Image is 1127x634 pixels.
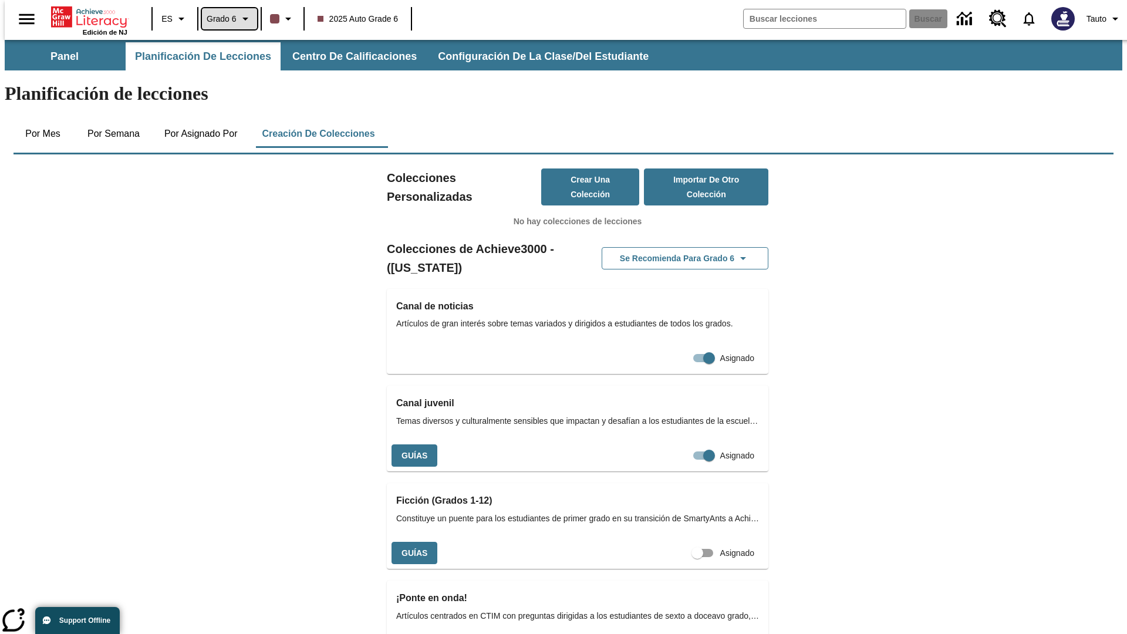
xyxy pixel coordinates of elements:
[207,13,237,25] span: Grado 6
[265,8,300,29] button: El color de la clase es café oscuro. Cambiar el color de la clase.
[252,120,384,148] button: Creación de colecciones
[1051,7,1075,31] img: Avatar
[602,247,768,270] button: Se recomienda para Grado 6
[5,42,659,70] div: Subbarra de navegación
[135,50,271,63] span: Planificación de lecciones
[5,40,1122,70] div: Subbarra de navegación
[50,50,79,63] span: Panel
[396,610,759,622] span: Artículos centrados en CTIM con preguntas dirigidas a los estudiantes de sexto a doceavo grado, q...
[5,83,1122,104] h1: Planificación de lecciones
[392,542,437,565] button: Guías
[35,607,120,634] button: Support Offline
[644,168,768,205] button: Importar de otro Colección
[720,450,754,462] span: Asignado
[950,3,982,35] a: Centro de información
[318,13,399,25] span: 2025 Auto Grade 6
[396,415,759,427] span: Temas diversos y culturalmente sensibles que impactan y desafían a los estudiantes de la escuela ...
[396,590,759,606] h3: ¡Ponte en onda!
[156,8,194,29] button: Lenguaje: ES, Selecciona un idioma
[1044,4,1082,34] button: Escoja un nuevo avatar
[9,2,44,36] button: Abrir el menú lateral
[720,352,754,365] span: Asignado
[51,4,127,36] div: Portada
[155,120,247,148] button: Por asignado por
[744,9,906,28] input: Buscar campo
[14,120,72,148] button: Por mes
[396,318,759,330] span: Artículos de gran interés sobre temas variados y dirigidos a estudiantes de todos los grados.
[396,395,759,412] h3: Canal juvenil
[982,3,1014,35] a: Centro de recursos, Se abrirá en una pestaña nueva.
[126,42,281,70] button: Planificación de lecciones
[1014,4,1044,34] a: Notificaciones
[720,547,754,559] span: Asignado
[387,240,578,277] h2: Colecciones de Achieve3000 - ([US_STATE])
[78,120,149,148] button: Por semana
[392,444,437,467] button: Guías
[396,493,759,509] h3: Ficción (Grados 1-12)
[283,42,426,70] button: Centro de calificaciones
[83,29,127,36] span: Edición de NJ
[387,168,541,206] h2: Colecciones Personalizadas
[541,168,640,205] button: Crear una colección
[161,13,173,25] span: ES
[438,50,649,63] span: Configuración de la clase/del estudiante
[202,8,257,29] button: Grado: Grado 6, Elige un grado
[1086,13,1106,25] span: Tauto
[51,5,127,29] a: Portada
[59,616,110,625] span: Support Offline
[292,50,417,63] span: Centro de calificaciones
[387,215,768,228] p: No hay colecciones de lecciones
[1082,8,1127,29] button: Perfil/Configuración
[396,512,759,525] span: Constituye un puente para los estudiantes de primer grado en su transición de SmartyAnts a Achiev...
[396,298,759,315] h3: Canal de noticias
[6,42,123,70] button: Panel
[428,42,658,70] button: Configuración de la clase/del estudiante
